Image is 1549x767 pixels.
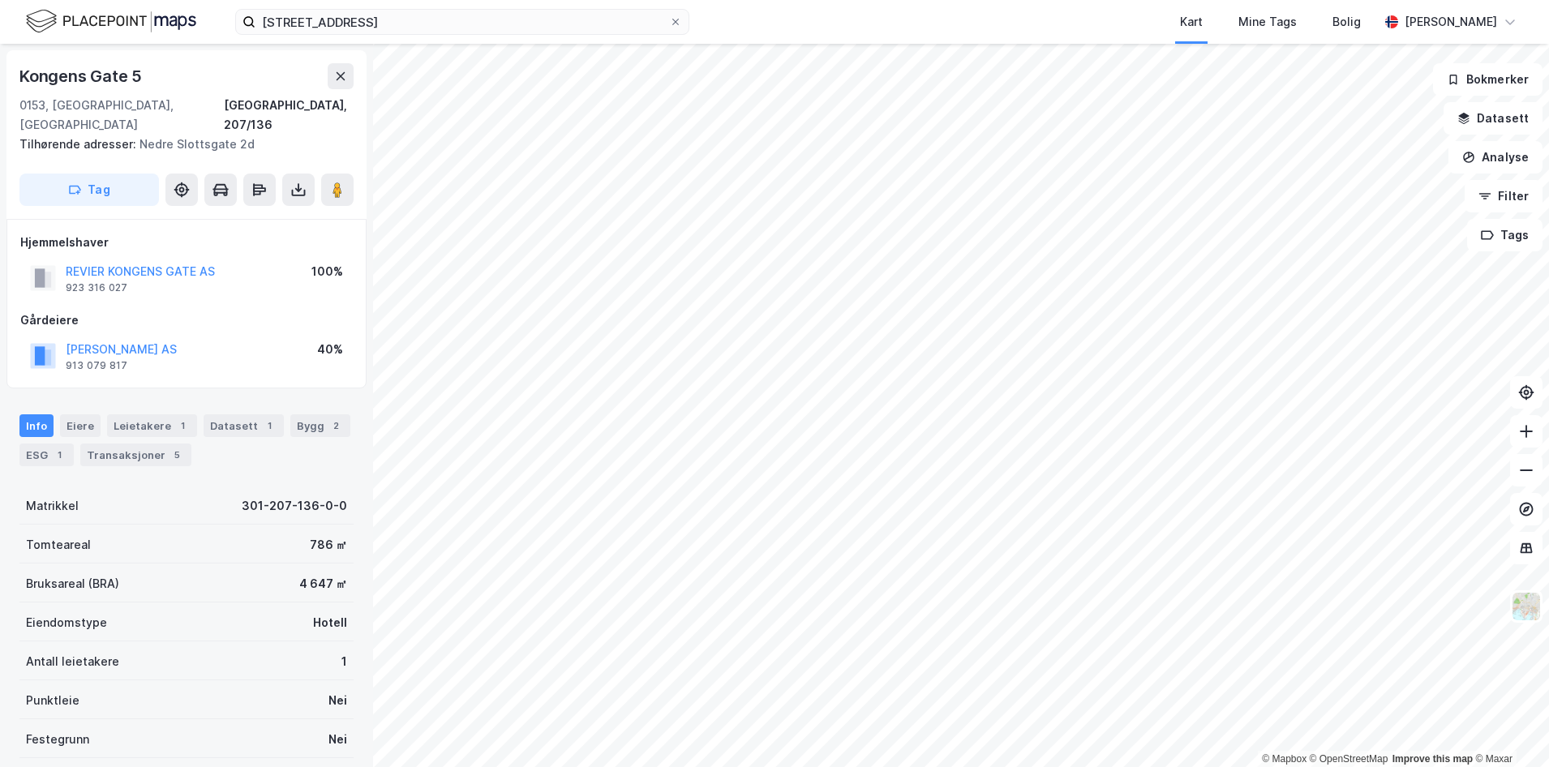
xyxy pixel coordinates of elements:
div: [GEOGRAPHIC_DATA], 207/136 [224,96,354,135]
div: 0153, [GEOGRAPHIC_DATA], [GEOGRAPHIC_DATA] [19,96,224,135]
a: Improve this map [1392,753,1473,765]
div: Gårdeiere [20,311,353,330]
img: Z [1511,591,1542,622]
div: 2 [328,418,344,434]
div: Eiendomstype [26,613,107,632]
div: 5 [169,447,185,463]
button: Tags [1467,219,1543,251]
a: Mapbox [1262,753,1307,765]
a: OpenStreetMap [1310,753,1388,765]
div: Bruksareal (BRA) [26,574,119,593]
button: Tag [19,174,159,206]
div: Eiere [60,414,101,437]
div: Kongens Gate 5 [19,63,145,89]
div: [PERSON_NAME] [1405,12,1497,32]
div: 913 079 817 [66,359,127,372]
div: Matrikkel [26,496,79,516]
div: Bygg [290,414,350,437]
button: Filter [1465,180,1543,212]
button: Analyse [1448,141,1543,174]
div: 1 [341,652,347,671]
div: 1 [261,418,277,434]
div: Nei [328,730,347,749]
div: Info [19,414,54,437]
input: Søk på adresse, matrikkel, gårdeiere, leietakere eller personer [255,10,669,34]
div: 1 [51,447,67,463]
div: 786 ㎡ [310,535,347,555]
div: ESG [19,443,74,466]
iframe: Chat Widget [1468,689,1549,767]
div: Festegrunn [26,730,89,749]
div: 40% [317,340,343,359]
div: Nedre Slottsgate 2d [19,135,341,154]
div: Datasett [204,414,284,437]
div: Tomteareal [26,535,91,555]
div: 923 316 027 [66,281,127,294]
div: Mine Tags [1238,12,1297,32]
button: Datasett [1444,102,1543,135]
div: Kart [1180,12,1203,32]
div: Antall leietakere [26,652,119,671]
button: Bokmerker [1433,63,1543,96]
div: Hotell [313,613,347,632]
div: Punktleie [26,691,79,710]
div: Bolig [1332,12,1361,32]
div: 301-207-136-0-0 [242,496,347,516]
span: Tilhørende adresser: [19,137,139,151]
img: logo.f888ab2527a4732fd821a326f86c7f29.svg [26,7,196,36]
div: Kontrollprogram for chat [1468,689,1549,767]
div: Transaksjoner [80,443,191,466]
div: Leietakere [107,414,197,437]
div: 4 647 ㎡ [299,574,347,593]
div: Hjemmelshaver [20,233,353,252]
div: 1 [174,418,191,434]
div: 100% [311,262,343,281]
div: Nei [328,691,347,710]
